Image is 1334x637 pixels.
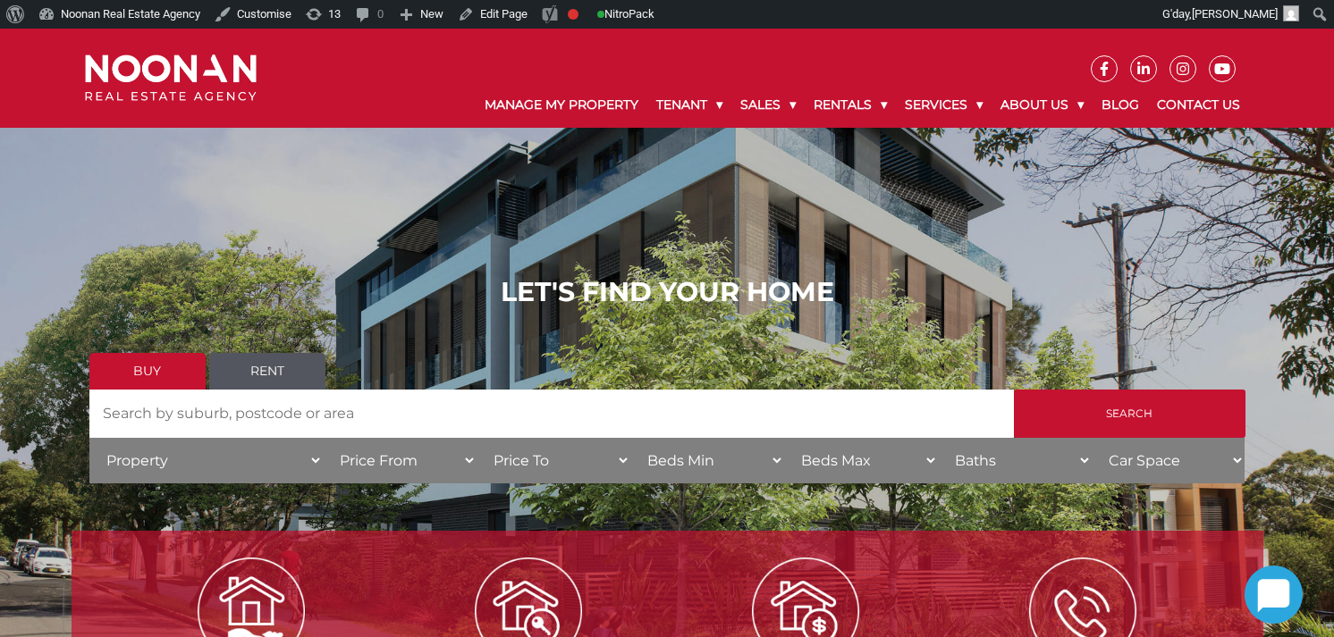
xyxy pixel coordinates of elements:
a: Contact Us [1148,82,1249,128]
span: [PERSON_NAME] [1192,7,1278,21]
a: About Us [992,82,1093,128]
a: Services [896,82,992,128]
input: Search [1014,390,1245,438]
a: Blog [1093,82,1148,128]
a: Buy [89,353,206,390]
a: Rentals [805,82,896,128]
div: Focus keyphrase not set [568,9,578,20]
input: Search by suburb, postcode or area [89,390,1014,438]
a: Rent [209,353,325,390]
img: Noonan Real Estate Agency [85,54,257,102]
a: Manage My Property [476,82,647,128]
a: Sales [731,82,805,128]
a: Tenant [647,82,731,128]
h1: LET'S FIND YOUR HOME [89,276,1245,308]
